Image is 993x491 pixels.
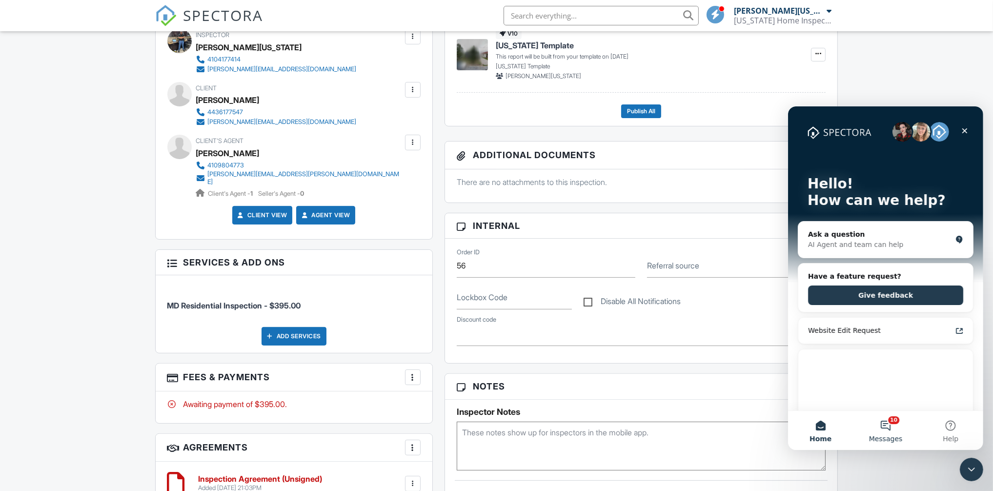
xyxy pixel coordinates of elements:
a: [PERSON_NAME][EMAIL_ADDRESS][DOMAIN_NAME] [196,117,357,127]
div: Washington Home Inspections [734,16,832,25]
div: 4109804773 [208,162,244,169]
div: [PERSON_NAME][EMAIL_ADDRESS][DOMAIN_NAME] [208,65,357,73]
div: Awaiting payment of $395.00. [167,399,421,409]
h3: Services & Add ons [156,250,432,275]
div: Add Services [262,327,326,346]
li: Service: MD Residential Inspection [167,283,421,319]
h3: Fees & Payments [156,364,432,391]
div: [PERSON_NAME][US_STATE] [196,40,302,55]
span: Seller's Agent - [259,190,304,197]
div: 4436177547 [208,108,243,116]
strong: 0 [301,190,304,197]
div: 4104177414 [208,56,241,63]
iframe: Intercom live chat [788,106,983,450]
input: Search everything... [504,6,699,25]
a: [PERSON_NAME][EMAIL_ADDRESS][DOMAIN_NAME] [196,64,357,74]
div: [PERSON_NAME][US_STATE] [734,6,825,16]
label: Referral source [647,260,699,271]
h3: Agreements [156,434,432,462]
img: The Best Home Inspection Software - Spectora [155,5,177,26]
input: Lockbox Code [457,286,572,309]
h6: Inspection Agreement (Unsigned) [199,475,323,484]
a: [PERSON_NAME][EMAIL_ADDRESS][PERSON_NAME][DOMAIN_NAME] [196,170,403,186]
label: Lockbox Code [457,292,507,303]
h3: Internal [445,213,838,239]
div: [PERSON_NAME][EMAIL_ADDRESS][DOMAIN_NAME] [208,118,357,126]
div: [PERSON_NAME][EMAIL_ADDRESS][PERSON_NAME][DOMAIN_NAME] [208,170,403,186]
a: [PERSON_NAME] [196,146,260,161]
a: Client View [236,210,287,220]
strong: 1 [251,190,253,197]
h5: Inspector Notes [457,407,826,417]
a: Agent View [300,210,350,220]
h3: Notes [445,374,838,399]
span: MD Residential Inspection - $395.00 [167,301,301,310]
a: SPECTORA [155,13,263,34]
label: Order ID [457,248,480,257]
label: Disable All Notifications [584,297,681,309]
iframe: Intercom live chat [960,458,983,481]
span: Client [196,84,217,92]
span: Client's Agent - [208,190,255,197]
h3: Additional Documents [445,142,838,169]
div: [PERSON_NAME] [196,93,260,107]
a: 4436177547 [196,107,357,117]
a: 4109804773 [196,161,403,170]
a: 4104177414 [196,55,357,64]
p: There are no attachments to this inspection. [457,177,826,187]
span: Client's Agent [196,137,244,144]
span: SPECTORA [183,5,263,25]
label: Discount code [457,315,496,324]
